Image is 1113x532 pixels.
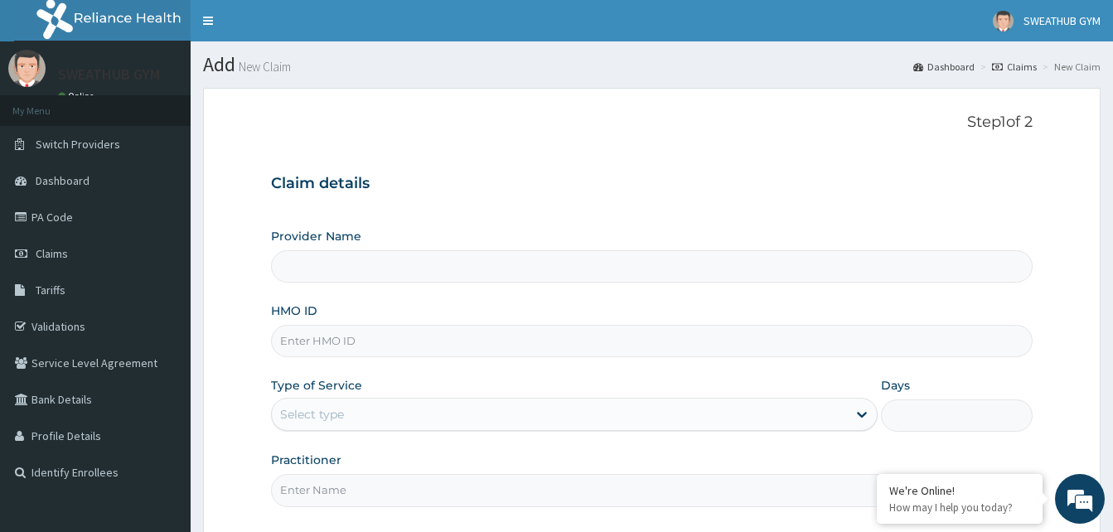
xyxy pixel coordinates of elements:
label: Provider Name [271,228,361,244]
li: New Claim [1038,60,1101,74]
label: Days [881,377,910,394]
small: New Claim [235,60,291,73]
h1: Add [203,54,1101,75]
a: Dashboard [913,60,975,74]
h3: Claim details [271,175,1033,193]
div: We're Online! [889,483,1030,498]
p: SWEATHUB GYM [58,67,160,82]
div: Select type [280,406,344,423]
label: HMO ID [271,302,317,319]
input: Enter HMO ID [271,325,1033,357]
input: Enter Name [271,474,1033,506]
span: SWEATHUB GYM [1023,13,1101,28]
img: User Image [993,11,1014,31]
p: How may I help you today? [889,501,1030,515]
label: Practitioner [271,452,341,468]
span: Dashboard [36,173,90,188]
label: Type of Service [271,377,362,394]
a: Online [58,90,98,102]
img: User Image [8,50,46,87]
p: Step 1 of 2 [271,114,1033,132]
span: Tariffs [36,283,65,297]
span: Claims [36,246,68,261]
a: Claims [992,60,1037,74]
span: Switch Providers [36,137,120,152]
